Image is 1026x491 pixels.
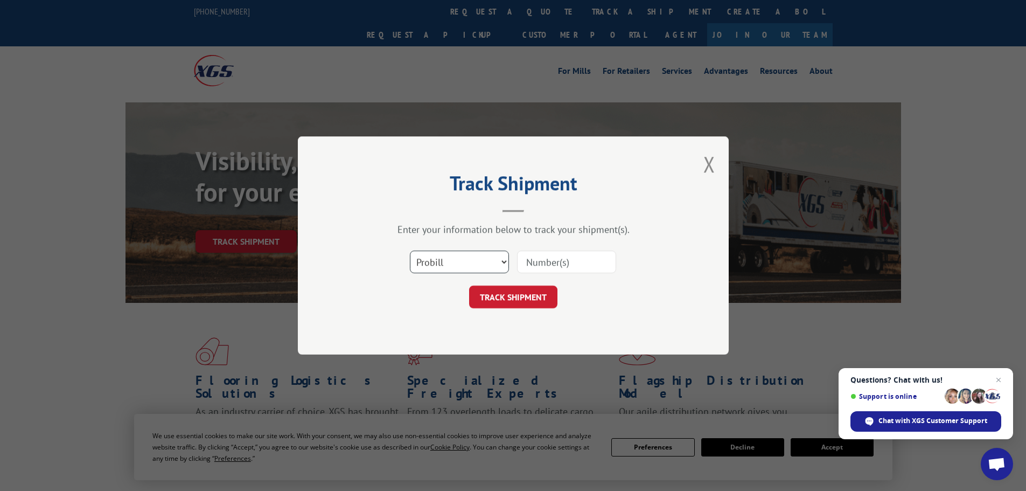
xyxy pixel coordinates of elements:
[352,176,675,196] h2: Track Shipment
[878,416,987,426] span: Chat with XGS Customer Support
[469,286,557,308] button: TRACK SHIPMENT
[517,251,616,273] input: Number(s)
[850,392,941,400] span: Support is online
[703,150,715,178] button: Close modal
[850,376,1001,384] span: Questions? Chat with us!
[981,448,1013,480] a: Open chat
[352,223,675,236] div: Enter your information below to track your shipment(s).
[850,411,1001,432] span: Chat with XGS Customer Support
